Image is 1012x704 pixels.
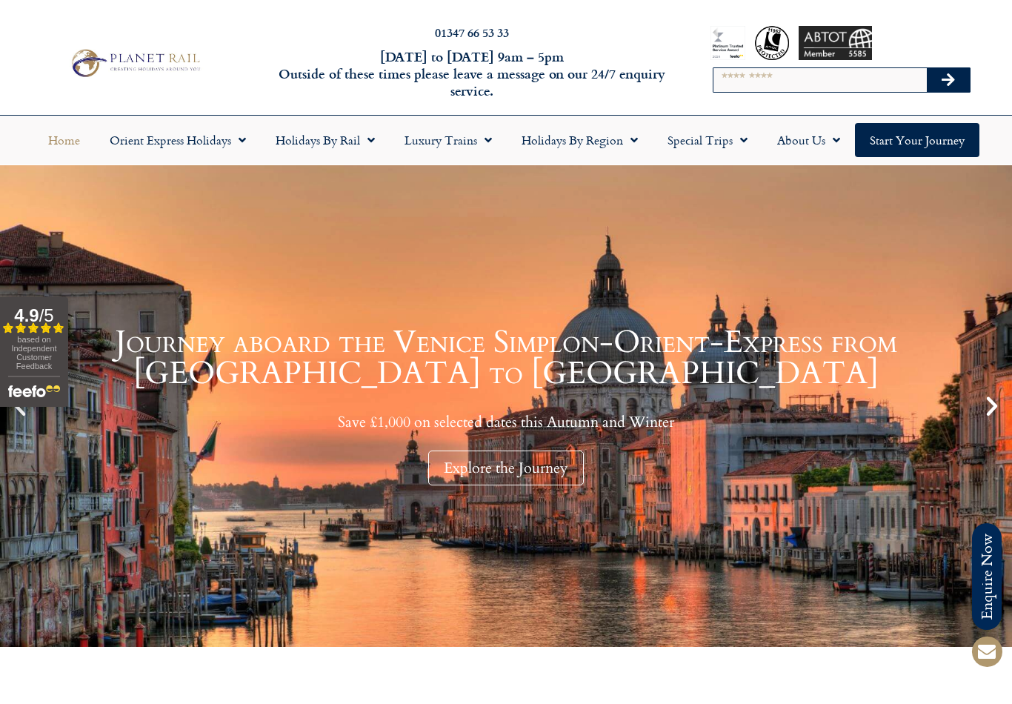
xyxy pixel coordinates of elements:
[927,68,970,92] button: Search
[507,123,653,157] a: Holidays by Region
[273,48,670,100] h6: [DATE] to [DATE] 9am – 5pm Outside of these times please leave a message on our 24/7 enquiry serv...
[261,123,390,157] a: Holidays by Rail
[435,24,509,41] a: 01347 66 53 33
[7,123,1005,157] nav: Menu
[390,123,507,157] a: Luxury Trains
[37,327,975,389] h1: Journey aboard the Venice Simplon-Orient-Express from [GEOGRAPHIC_DATA] to [GEOGRAPHIC_DATA]
[762,123,855,157] a: About Us
[979,393,1005,419] div: Next slide
[428,451,584,485] div: Explore the Journey
[855,123,979,157] a: Start your Journey
[37,413,975,431] p: Save £1,000 on selected dates this Autumn and Winter
[653,123,762,157] a: Special Trips
[66,46,204,80] img: Planet Rail Train Holidays Logo
[95,123,261,157] a: Orient Express Holidays
[33,123,95,157] a: Home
